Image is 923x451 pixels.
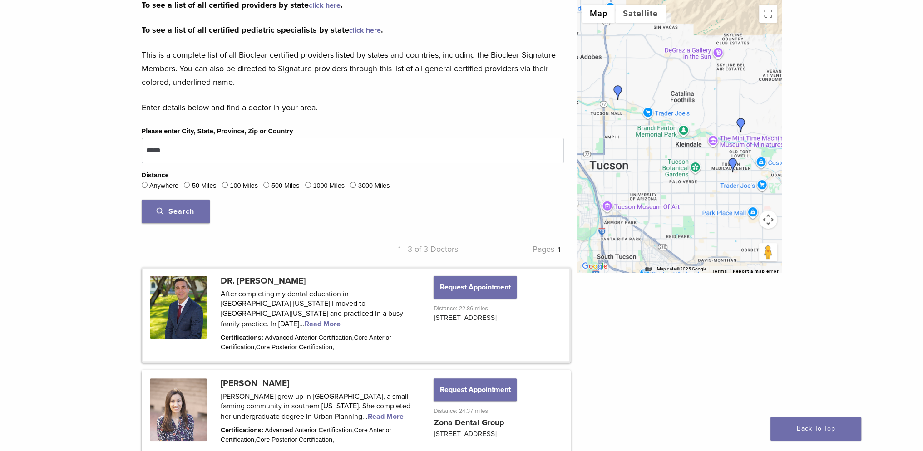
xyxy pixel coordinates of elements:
button: Keyboard shortcuts [645,266,651,272]
strong: To see a list of all certified pediatric specialists by state . [142,25,383,35]
button: Drag Pegman onto the map to open Street View [759,243,777,261]
p: This is a complete list of all Bioclear certified providers listed by states and countries, inclu... [142,48,564,89]
button: Show satellite imagery [615,5,666,23]
button: Toggle fullscreen view [759,5,777,23]
label: 100 Miles [230,181,258,191]
p: Enter details below and find a doctor in your area. [142,101,564,114]
button: Request Appointment [434,276,516,299]
span: Map data ©2025 Google [657,266,706,271]
span: Search [157,207,194,216]
button: Search [142,200,210,223]
a: Open this area in Google Maps (opens a new window) [580,260,610,272]
a: 1 [558,245,560,254]
a: click here [349,26,381,35]
div: Dr. Lenny Arias [734,118,748,132]
label: 500 Miles [271,181,300,191]
p: Pages [458,242,564,256]
label: 3000 Miles [358,181,390,191]
img: Google [580,260,610,272]
button: Show street map [582,5,615,23]
a: Terms [712,269,727,274]
button: Map camera controls [759,211,777,229]
label: 1000 Miles [313,181,345,191]
label: Anywhere [149,181,178,191]
a: Back To Top [770,417,861,441]
button: Request Appointment [434,378,516,401]
label: Please enter City, State, Province, Zip or Country [142,127,293,137]
legend: Distance [142,171,169,181]
div: DR. Brian Mitchell [726,158,740,172]
a: Report a map error [733,269,779,274]
div: Dr. Sara Garcia [611,85,625,100]
a: click here [309,1,341,10]
p: 1 - 3 of 3 Doctors [353,242,459,256]
label: 50 Miles [192,181,217,191]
